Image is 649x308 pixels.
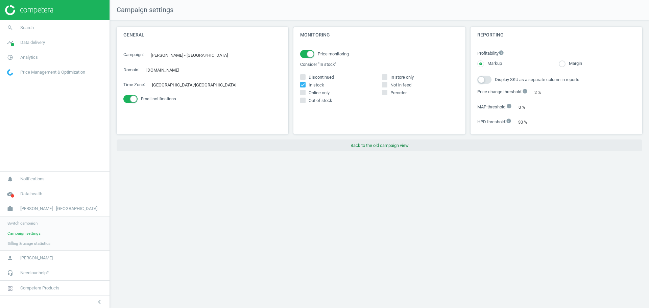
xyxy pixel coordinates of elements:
span: Price monitoring [318,51,349,57]
button: chevron_left [91,298,108,306]
h4: General [117,27,288,43]
div: 2 % [531,87,552,98]
i: search [4,21,17,34]
div: [GEOGRAPHIC_DATA]/[GEOGRAPHIC_DATA] [148,80,247,90]
i: info [506,103,512,109]
span: In stock [307,82,326,88]
span: Data delivery [20,40,45,46]
img: ajHJNr6hYgQAAAAASUVORK5CYII= [5,5,53,15]
i: chevron_left [95,298,103,306]
div: 0 % [515,102,536,112]
label: MAP threshold : [477,103,512,110]
span: Need our help? [20,270,49,276]
span: Not in feed [389,82,413,88]
span: Campaign settings [7,231,41,236]
i: pie_chart_outlined [4,51,17,64]
span: Analytics [20,54,38,60]
i: info [506,118,511,124]
span: Out of stock [307,98,334,104]
span: Search [20,25,34,31]
div: 30 % [515,117,538,127]
h4: Reporting [471,27,642,43]
span: Email notifications [141,96,176,102]
span: Competera Products [20,285,59,291]
span: Notifications [20,176,45,182]
span: Online only [307,90,331,96]
span: Preorder [389,90,408,96]
span: Switch campaign [7,221,38,226]
i: timeline [4,36,17,49]
i: notifications [4,173,17,185]
span: Billing & usage statistics [7,241,50,246]
span: In store only [389,74,415,80]
label: Markup [484,60,502,67]
i: headset_mic [4,266,17,279]
span: [PERSON_NAME] - [GEOGRAPHIC_DATA] [20,206,97,212]
h4: Monitoring [293,27,465,43]
img: wGWNvw8QSZomAAAAABJRU5ErkJggg== [7,69,13,76]
label: Consider "In stock" [300,61,458,68]
div: [DOMAIN_NAME] [143,65,190,75]
i: person [4,252,17,264]
label: Price change threshold : [477,88,528,96]
label: Profitability [477,50,635,57]
span: [PERSON_NAME] [20,255,53,261]
i: cloud_done [4,187,17,200]
label: Campaign : [123,52,144,58]
label: Margin [566,60,582,67]
div: [PERSON_NAME] - [GEOGRAPHIC_DATA] [147,50,238,60]
span: Price Management & Optimization [20,69,85,75]
span: Display SKU as a separate column in reports [495,77,579,83]
i: info [499,50,504,55]
label: HPD threshold : [477,118,511,125]
span: Data health [20,191,42,197]
i: work [4,202,17,215]
button: Back to the old campaign view [117,139,642,152]
span: Campaign settings [110,5,173,15]
span: Discontinued [307,74,335,80]
label: Time Zone : [123,82,145,88]
i: info [522,88,528,94]
label: Domain : [123,67,139,73]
